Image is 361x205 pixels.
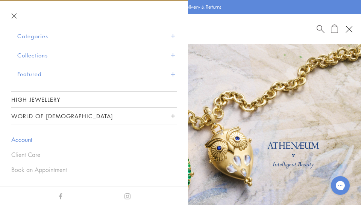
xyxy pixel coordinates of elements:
font: Categories [17,32,48,40]
button: Featured [17,65,177,84]
font: Collections [17,51,48,59]
button: Categories [17,27,177,46]
a: Facebook [58,191,64,200]
button: Open navigation [343,23,355,36]
font: World of [DEMOGRAPHIC_DATA] [11,112,113,120]
button: World of [DEMOGRAPHIC_DATA] [11,108,177,125]
nav: Sidebar navigation [11,7,177,125]
a: Instagram [124,191,130,200]
font: Featured [17,70,42,78]
a: Search [317,24,325,34]
button: Collections [17,46,177,65]
a: Client Care [11,151,177,159]
a: Book an Appointment [11,166,177,174]
a: High Jewellery [11,92,177,107]
a: Account [11,136,177,144]
button: Close navigation [11,13,17,19]
iframe: Gorgias live chat messenger [327,173,353,197]
a: Open Shopping Bag [331,24,338,34]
